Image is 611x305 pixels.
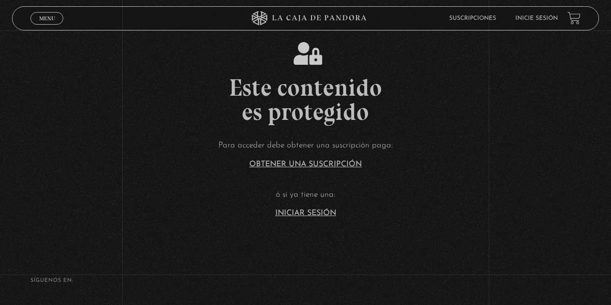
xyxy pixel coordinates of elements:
[515,15,558,21] a: Inicie sesión
[30,278,581,283] h4: SÍguenos en:
[36,23,58,30] span: Cerrar
[568,12,581,25] a: View your shopping cart
[449,15,496,21] a: Suscripciones
[275,209,336,217] a: Iniciar Sesión
[39,15,55,21] span: Menu
[249,160,362,168] a: Obtener una suscripción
